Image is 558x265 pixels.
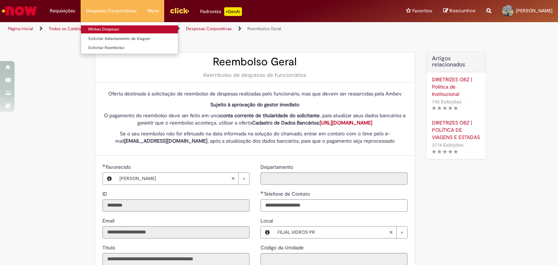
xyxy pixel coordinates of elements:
[120,173,231,184] span: [PERSON_NAME]
[102,244,117,251] label: Somente leitura - Título
[260,217,274,224] span: Local
[261,227,274,238] button: Local, Visualizar este registro FILIAL VIDROS PR
[463,97,467,107] span: •
[147,7,159,15] span: More
[260,164,295,170] span: Somente leitura - Departamento
[102,56,408,68] h2: Reembolso Geral
[81,22,178,54] ul: Despesas Corporativas
[124,138,207,144] strong: [EMAIL_ADDRESS][DOMAIN_NAME]
[86,7,137,15] span: Despesas Corporativas
[102,199,250,212] input: ID
[432,142,464,148] span: 3774 Exibições
[220,112,320,119] strong: conta corrente de titularidade do solicitante
[170,5,189,16] img: click_logo_yellow_360x200.png
[106,164,132,170] span: Necessários - Favorecido
[247,26,281,32] a: Reembolso Geral
[252,119,372,126] strong: Cadastro de Dados Bancários:
[102,190,109,197] label: Somente leitura - ID
[102,217,116,224] label: Somente leitura - Email
[81,25,178,33] a: Minhas Despesas
[224,7,242,16] p: +GenAi
[8,26,33,32] a: Página inicial
[432,56,480,68] h3: Artigos relacionados
[102,112,408,126] p: O pagamento do reembolso deve ser feito em uma , para atualizar seus dados bancários e garantir q...
[81,44,178,52] a: Solicitar Reembolso
[1,4,38,18] img: ServiceNow
[264,191,311,197] span: Telefone de Contato
[102,226,250,238] input: Email
[412,7,432,15] span: Favoritos
[49,26,87,32] a: Todos os Catálogos
[516,8,553,14] span: [PERSON_NAME]
[432,119,480,141] a: DIRETRIZES OBZ | POLÍTICA DE VIAGENS E ESTADAS
[260,163,295,171] label: Somente leitura - Departamento
[465,140,469,150] span: •
[432,76,480,98] a: DIRETRIZES OBZ | Política de Institucional
[432,99,461,105] span: 795 Exibições
[186,26,232,32] a: Despesas Corporativas
[260,199,408,212] input: Telefone de Contato
[102,164,106,167] span: Obrigatório Preenchido
[50,7,75,15] span: Requisições
[5,22,367,36] ul: Trilhas de página
[274,227,407,238] a: FILIAL VIDROS PRLimpar campo Local
[443,8,476,15] a: Rascunhos
[320,119,372,126] a: [URL][DOMAIN_NAME]
[227,173,238,184] abbr: Limpar campo Favorecido
[210,101,299,108] strong: Sujeito à aprovação do gestor imediato
[200,7,242,16] div: Padroniza
[102,191,109,197] span: Somente leitura - ID
[102,72,408,79] div: Reembolso de despesas de funcionários
[81,35,178,43] a: Solicitar Adiantamento de Viagem
[449,7,476,14] span: Rascunhos
[102,130,408,144] p: Se o seu reembolso não for efetuado na data informada na solução do chamado, entrar em contato co...
[103,173,116,184] button: Favorecido, Visualizar este registro Murilo Ramos
[278,227,389,238] span: FILIAL VIDROS PR
[260,244,305,251] label: Somente leitura - Código da Unidade
[116,173,249,184] a: [PERSON_NAME]Limpar campo Favorecido
[102,90,408,97] p: Oferta destinada à solicitação de reembolso de despesas realizadas pelo funcionário, mas que deve...
[385,227,396,238] abbr: Limpar campo Local
[260,172,408,185] input: Departamento
[260,191,264,194] span: Obrigatório Preenchido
